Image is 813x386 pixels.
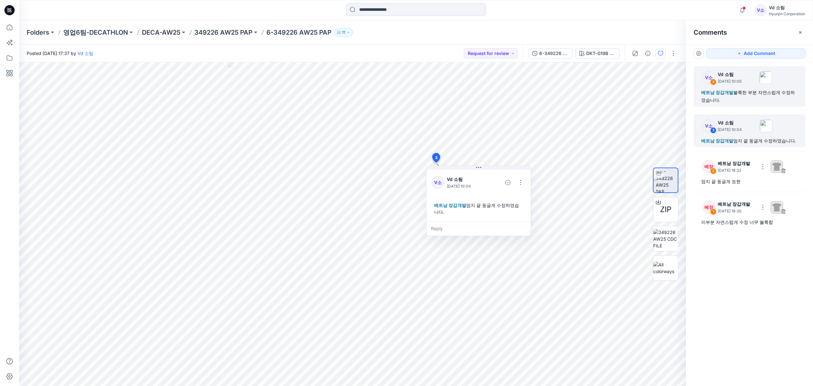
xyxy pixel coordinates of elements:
div: 1 [710,209,716,215]
p: [DATE] 10:04 [718,127,742,133]
p: [DATE] 18:22 [718,167,755,174]
div: DKT-G19B BLUE [586,50,615,57]
h2: Comments [694,29,727,36]
button: 6-349226 AW25 PAP [528,48,573,59]
p: 베트남 장갑개발 [718,160,755,167]
div: 엄지 끝 둥글게 표현 [701,178,798,185]
span: 베트남 장갑개발 [701,138,733,143]
span: 베트남 장갑개발 [701,90,733,95]
p: [DATE] 10:05 [718,78,742,85]
p: [DATE] 10:04 [447,183,489,190]
div: 4 [710,79,716,85]
div: 엄지 끝 둥글게 수정하였습니다. [432,199,526,218]
img: 349226 AW25 CDC FILE [653,229,678,249]
div: Vd 소팀 [769,4,805,11]
p: [DATE] 18:20 [718,208,755,214]
div: 3 [710,127,716,134]
div: 베장 [702,160,715,173]
div: Hyunjin Corporation [769,11,805,16]
img: 6-349226 AW25 PAP [656,168,678,192]
button: DKT-G19B BLUE [575,48,620,59]
div: 2 [710,168,716,174]
p: 베트남 장갑개발 [718,200,755,208]
span: Posted [DATE] 17:37 by [27,50,93,57]
span: 3 [435,155,438,161]
div: V소 [702,71,715,84]
div: 6-349226 AW25 PAP [539,50,568,57]
div: V소 [432,176,444,189]
div: V소 [702,120,715,132]
div: 이부분 자연스럽게 수정 너무 불룩함 [701,218,798,226]
a: Folders [27,28,49,37]
a: Vd 소팀 [77,51,93,56]
a: 349226 AW25 PAP [194,28,252,37]
p: Vd 소팀 [718,119,742,127]
span: ZIP [660,204,671,215]
p: Vd 소팀 [718,71,742,78]
p: Vd 소팀 [447,176,489,183]
div: 엄지 끝 둥글게 수정하였습니다. [701,137,798,145]
div: V소 [755,4,766,16]
button: Add Comment [706,48,805,59]
button: Details [643,48,653,59]
span: 베트남 장갑개발 [434,203,466,208]
p: 6-349226 AW25 PAP [266,28,332,37]
button: 11 [334,28,353,37]
p: 11 [342,29,345,36]
a: 영업6팀-DECATHLON [63,28,128,37]
div: 불룩한 부분 자연스럽게 수정하였습니다. [701,89,798,104]
div: Reply [427,222,531,236]
div: 베장 [702,201,715,214]
a: DECA-AW25 [142,28,180,37]
img: All colorways [653,261,678,275]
